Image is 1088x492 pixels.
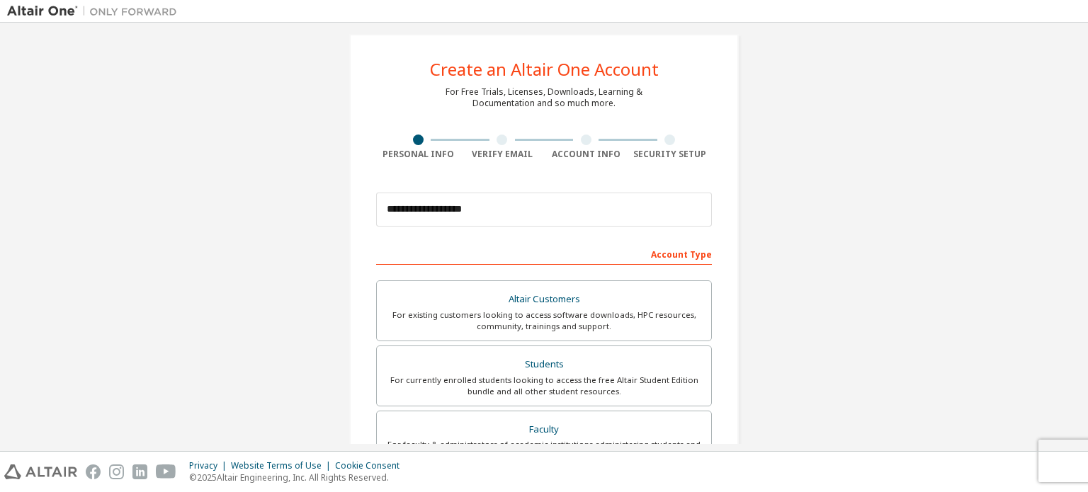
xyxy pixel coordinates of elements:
div: Cookie Consent [335,460,408,471]
div: For currently enrolled students looking to access the free Altair Student Edition bundle and all ... [385,374,703,397]
div: Altair Customers [385,290,703,309]
div: For existing customers looking to access software downloads, HPC resources, community, trainings ... [385,309,703,332]
div: Website Terms of Use [231,460,335,471]
div: Security Setup [628,149,713,160]
div: Account Type [376,242,712,265]
img: facebook.svg [86,464,101,479]
img: linkedin.svg [132,464,147,479]
img: instagram.svg [109,464,124,479]
img: Altair One [7,4,184,18]
div: For Free Trials, Licenses, Downloads, Learning & Documentation and so much more. [446,86,642,109]
div: Account Info [544,149,628,160]
div: Verify Email [460,149,545,160]
img: altair_logo.svg [4,464,77,479]
div: Students [385,355,703,374]
div: Create an Altair One Account [430,61,659,78]
p: © 2025 Altair Engineering, Inc. All Rights Reserved. [189,471,408,484]
img: youtube.svg [156,464,176,479]
div: Personal Info [376,149,460,160]
div: For faculty & administrators of academic institutions administering students and accessing softwa... [385,439,703,462]
div: Faculty [385,420,703,440]
div: Privacy [189,460,231,471]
